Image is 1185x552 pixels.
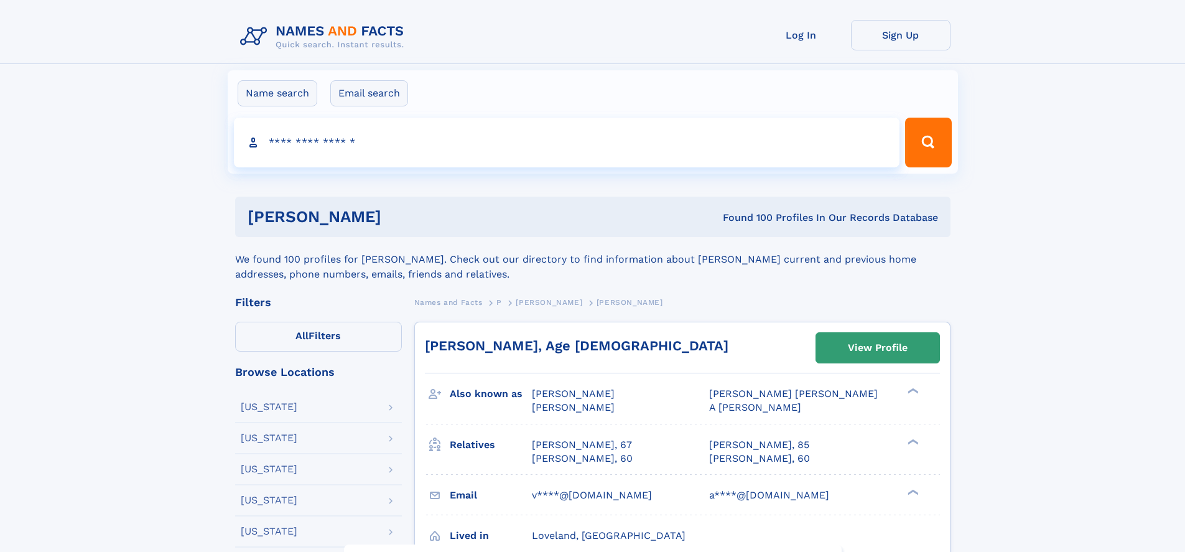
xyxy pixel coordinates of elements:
div: Browse Locations [235,367,402,378]
a: [PERSON_NAME], 60 [532,452,633,465]
a: Log In [751,20,851,50]
h3: Also known as [450,383,532,405]
img: Logo Names and Facts [235,20,414,54]
label: Email search [330,80,408,106]
h3: Lived in [450,525,532,546]
a: [PERSON_NAME], 85 [709,438,809,452]
span: All [295,330,309,342]
span: [PERSON_NAME] [597,298,663,307]
a: [PERSON_NAME] [516,294,582,310]
input: search input [234,118,900,167]
div: [US_STATE] [241,402,297,412]
span: [PERSON_NAME] [PERSON_NAME] [709,388,878,400]
div: [US_STATE] [241,526,297,536]
label: Name search [238,80,317,106]
h1: [PERSON_NAME] [248,209,552,225]
div: Found 100 Profiles In Our Records Database [552,211,938,225]
div: View Profile [848,334,908,362]
div: [US_STATE] [241,495,297,505]
span: [PERSON_NAME] [532,401,615,413]
a: [PERSON_NAME], 60 [709,452,810,465]
a: [PERSON_NAME], Age [DEMOGRAPHIC_DATA] [425,338,728,353]
div: [US_STATE] [241,433,297,443]
div: ❯ [904,387,919,395]
div: We found 100 profiles for [PERSON_NAME]. Check out our directory to find information about [PERSO... [235,237,950,282]
div: ❯ [904,488,919,496]
span: P [496,298,502,307]
a: View Profile [816,333,939,363]
div: [US_STATE] [241,464,297,474]
a: Names and Facts [414,294,483,310]
a: Sign Up [851,20,950,50]
a: [PERSON_NAME], 67 [532,438,632,452]
label: Filters [235,322,402,352]
button: Search Button [905,118,951,167]
span: [PERSON_NAME] [516,298,582,307]
h3: Email [450,485,532,506]
span: [PERSON_NAME] [532,388,615,400]
div: ❯ [904,437,919,446]
a: P [496,294,502,310]
div: Filters [235,297,402,308]
span: Loveland, [GEOGRAPHIC_DATA] [532,530,685,541]
span: A [PERSON_NAME] [709,401,801,413]
h3: Relatives [450,434,532,456]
